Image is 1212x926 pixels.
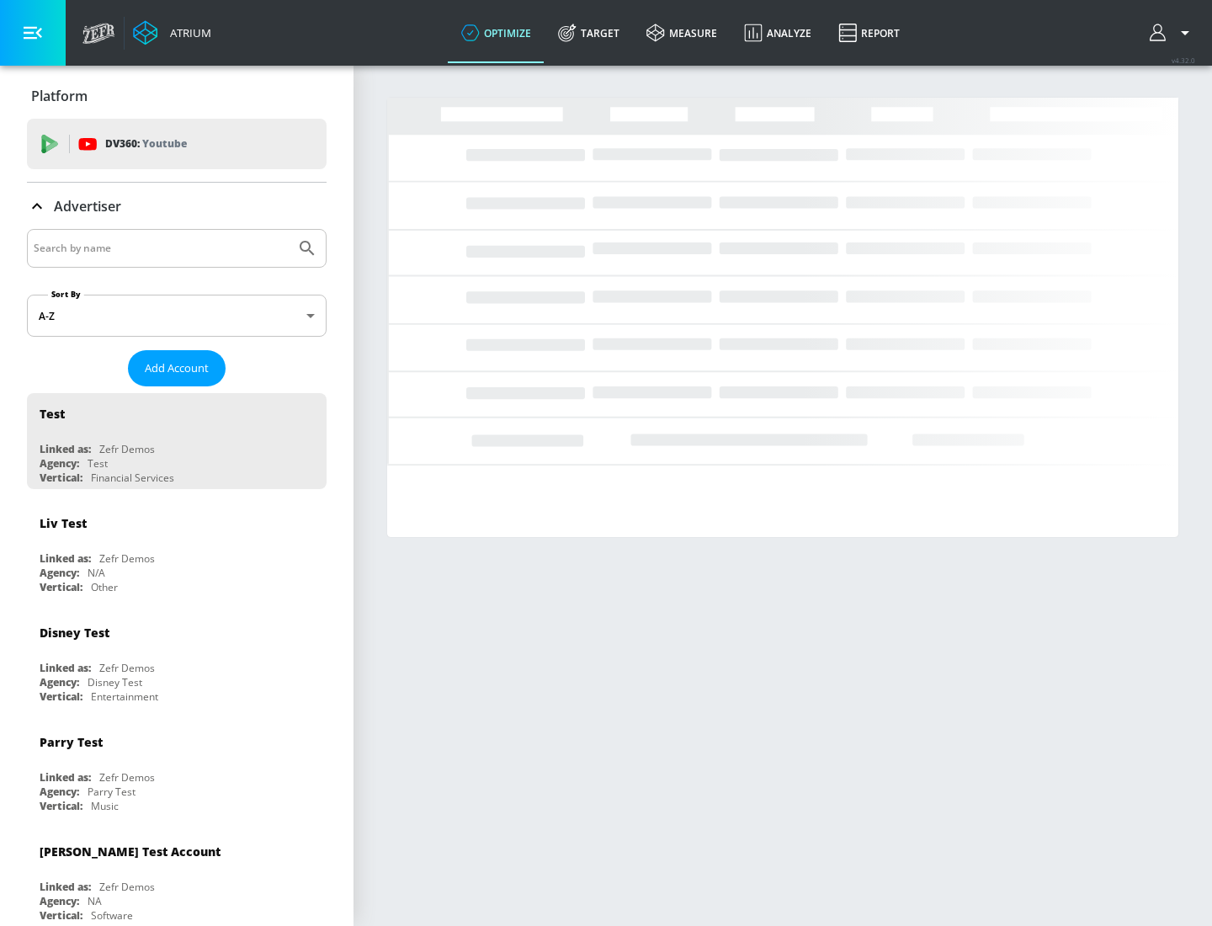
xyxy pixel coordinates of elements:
[40,734,103,750] div: Parry Test
[91,689,158,704] div: Entertainment
[1172,56,1195,65] span: v 4.32.0
[40,456,79,471] div: Agency:
[91,471,174,485] div: Financial Services
[448,3,545,63] a: optimize
[40,406,65,422] div: Test
[27,72,327,120] div: Platform
[40,566,79,580] div: Agency:
[27,612,327,708] div: Disney TestLinked as:Zefr DemosAgency:Disney TestVertical:Entertainment
[48,289,84,300] label: Sort By
[27,503,327,599] div: Liv TestLinked as:Zefr DemosAgency:N/AVertical:Other
[27,393,327,489] div: TestLinked as:Zefr DemosAgency:TestVertical:Financial Services
[40,894,79,908] div: Agency:
[40,880,91,894] div: Linked as:
[40,515,87,531] div: Liv Test
[163,25,211,40] div: Atrium
[40,442,91,456] div: Linked as:
[27,721,327,817] div: Parry TestLinked as:Zefr DemosAgency:Parry TestVertical:Music
[99,661,155,675] div: Zefr Demos
[40,471,82,485] div: Vertical:
[91,908,133,923] div: Software
[34,237,289,259] input: Search by name
[40,551,91,566] div: Linked as:
[99,880,155,894] div: Zefr Demos
[40,844,221,859] div: [PERSON_NAME] Test Account
[105,135,187,153] p: DV360:
[99,442,155,456] div: Zefr Demos
[27,119,327,169] div: DV360: Youtube
[91,580,118,594] div: Other
[40,785,79,799] div: Agency:
[145,359,209,378] span: Add Account
[99,551,155,566] div: Zefr Demos
[99,770,155,785] div: Zefr Demos
[133,20,211,45] a: Atrium
[40,908,82,923] div: Vertical:
[91,799,119,813] div: Music
[40,799,82,813] div: Vertical:
[88,785,136,799] div: Parry Test
[825,3,913,63] a: Report
[27,183,327,230] div: Advertiser
[40,661,91,675] div: Linked as:
[40,675,79,689] div: Agency:
[88,675,142,689] div: Disney Test
[88,894,102,908] div: NA
[88,456,108,471] div: Test
[731,3,825,63] a: Analyze
[40,770,91,785] div: Linked as:
[633,3,731,63] a: measure
[40,625,109,641] div: Disney Test
[128,350,226,386] button: Add Account
[54,197,121,216] p: Advertiser
[88,566,105,580] div: N/A
[31,87,88,105] p: Platform
[40,580,82,594] div: Vertical:
[27,295,327,337] div: A-Z
[142,135,187,152] p: Youtube
[40,689,82,704] div: Vertical:
[545,3,633,63] a: Target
